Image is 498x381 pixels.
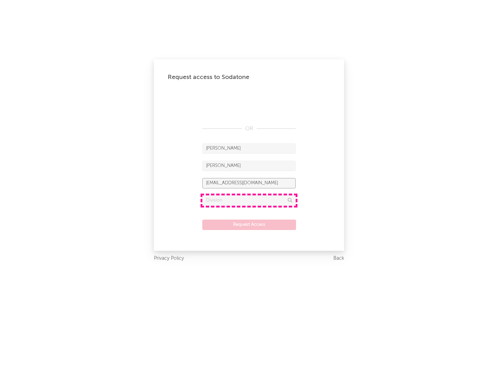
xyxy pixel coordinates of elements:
[333,254,344,263] a: Back
[202,195,296,206] input: Division
[202,125,296,133] div: OR
[154,254,184,263] a: Privacy Policy
[202,161,296,171] input: Last Name
[202,143,296,154] input: First Name
[202,220,296,230] button: Request Access
[168,73,330,81] div: Request access to Sodatone
[202,178,296,188] input: Email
